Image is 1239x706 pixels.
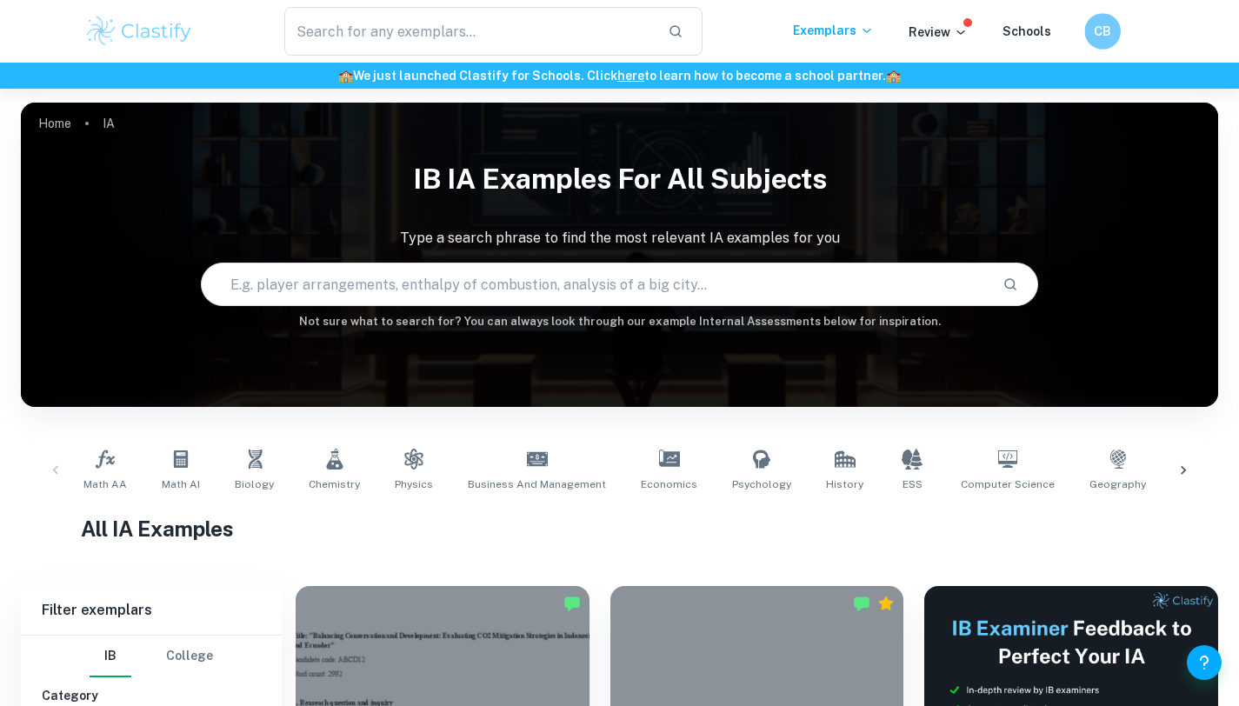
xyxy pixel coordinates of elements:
span: Biology [235,476,274,492]
h6: Filter exemplars [21,586,282,635]
a: here [617,69,644,83]
span: Business and Management [468,476,606,492]
p: IA [103,114,115,133]
span: Geography [1089,476,1146,492]
span: Psychology [732,476,791,492]
input: E.g. player arrangements, enthalpy of combustion, analysis of a big city... [202,260,989,309]
a: Schools [1003,24,1051,38]
button: Help and Feedback [1187,645,1222,680]
h6: We just launched Clastify for Schools. Click to learn how to become a school partner. [3,66,1236,85]
span: 🏫 [886,69,901,83]
p: Review [909,23,968,42]
span: Economics [641,476,697,492]
input: Search for any exemplars... [284,7,655,56]
h6: CB [1092,22,1113,42]
span: 🏫 [338,69,353,83]
button: IB [90,636,131,677]
div: Filter type choice [90,636,213,677]
img: Marked [853,595,870,612]
p: Type a search phrase to find the most relevant IA examples for you [21,228,1218,249]
span: ESS [903,476,923,492]
button: Search [996,270,1025,299]
button: CB [1084,13,1121,50]
span: Math AI [162,476,200,492]
img: Clastify logo [84,14,195,49]
span: Physics [395,476,433,492]
div: Premium [877,595,895,612]
span: Computer Science [961,476,1055,492]
img: Marked [563,595,581,612]
h1: IB IA examples for all subjects [21,151,1218,207]
span: Chemistry [309,476,360,492]
a: Home [38,111,71,136]
button: College [166,636,213,677]
span: History [826,476,863,492]
p: Exemplars [793,21,874,40]
h6: Not sure what to search for? You can always look through our example Internal Assessments below f... [21,313,1218,330]
h1: All IA Examples [81,513,1158,544]
h6: Category [42,686,261,705]
span: Math AA [83,476,127,492]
